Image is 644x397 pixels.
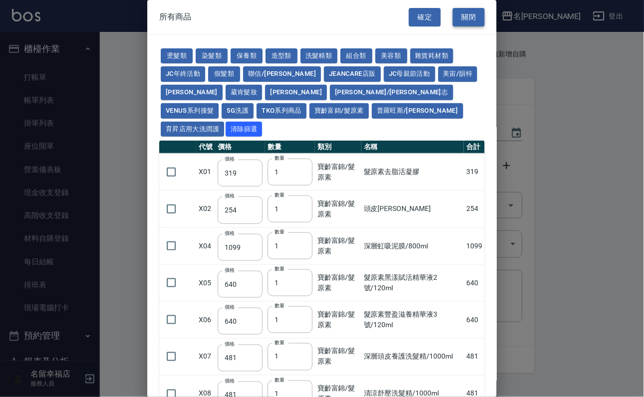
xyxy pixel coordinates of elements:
th: 名稱 [361,141,464,154]
td: 寶齡富錦/髮原素 [315,154,361,191]
td: 寶齡富錦/髮原素 [315,301,361,338]
button: [PERSON_NAME]/[PERSON_NAME]志 [330,85,453,100]
button: 造型類 [266,48,298,64]
button: JeanCare店販 [324,66,381,82]
td: 640 [464,264,485,301]
label: 數量 [275,228,285,235]
td: 1099 [464,227,485,264]
td: 髮原素黑漾賦活精華液2號/120ml [361,264,464,301]
td: X04 [196,227,215,264]
label: 價格 [225,192,235,199]
th: 數量 [265,141,315,154]
label: 價格 [225,377,235,385]
td: 髮原素去脂活凝膠 [361,154,464,191]
button: 普羅旺斯/[PERSON_NAME] [372,103,463,119]
span: 所有商品 [159,12,191,22]
td: 319 [464,154,485,191]
button: 組合類 [340,48,372,64]
td: X07 [196,338,215,375]
label: 價格 [225,303,235,311]
button: 葳肯髮妝 [226,85,263,100]
td: X06 [196,301,215,338]
button: 假髮類 [208,66,240,82]
button: 育昇店用大洗潤護 [161,122,224,137]
label: 價格 [225,340,235,348]
button: 燙髮類 [161,48,193,64]
button: TKO系列商品 [257,103,307,119]
td: X05 [196,264,215,301]
label: 價格 [225,266,235,274]
td: 寶齡富錦/髮原素 [315,191,361,227]
button: JC母親節活動 [384,66,435,82]
label: 數量 [275,154,285,162]
label: 價格 [225,155,235,163]
button: JC年終活動 [161,66,205,82]
td: 寶齡富錦/髮原素 [315,227,361,264]
button: 確定 [409,8,441,26]
td: 254 [464,191,485,227]
td: X01 [196,154,215,191]
button: 清除篩選 [226,122,263,137]
th: 合計 [464,141,485,154]
th: 類別 [315,141,361,154]
button: 美宙/韻特 [438,66,478,82]
button: 染髮類 [196,48,228,64]
th: 價格 [215,141,265,154]
label: 價格 [225,229,235,237]
button: 雜貨耗材類 [410,48,454,64]
button: [PERSON_NAME] [265,85,327,100]
td: 頭皮[PERSON_NAME] [361,191,464,227]
button: 寶齡富錦/髮原素 [310,103,369,119]
button: 5G洗護 [222,103,254,119]
label: 數量 [275,191,285,198]
button: Venus系列接髮 [161,103,219,119]
label: 數量 [275,376,285,384]
td: X02 [196,191,215,227]
td: 深層虹吸泥膜/800ml [361,227,464,264]
td: 寶齡富錦/髮原素 [315,264,361,301]
button: 關閉 [453,8,485,26]
label: 數量 [275,265,285,272]
th: 代號 [196,141,215,154]
button: 保養類 [231,48,263,64]
td: 481 [464,338,485,375]
td: 640 [464,301,485,338]
td: 深層頭皮養護洗髮精/1000ml [361,338,464,375]
label: 數量 [275,339,285,346]
label: 數量 [275,302,285,309]
button: 洗髮精類 [301,48,337,64]
button: 聯信/[PERSON_NAME] [243,66,321,82]
button: 美容類 [375,48,407,64]
td: 寶齡富錦/髮原素 [315,338,361,375]
td: 髮原素豐盈滋養精華液3號/120ml [361,301,464,338]
button: [PERSON_NAME] [161,85,223,100]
